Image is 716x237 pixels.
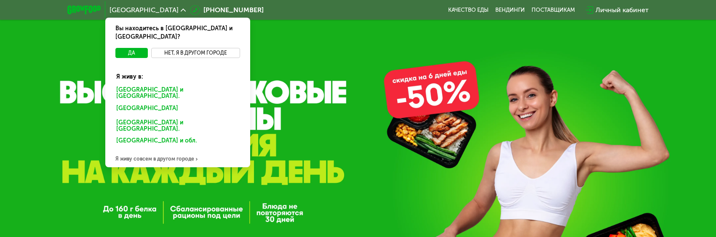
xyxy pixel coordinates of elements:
div: [GEOGRAPHIC_DATA] и [GEOGRAPHIC_DATA]. [110,84,245,102]
div: Я живу совсем в другом городе [105,150,250,167]
div: Вы находитесь в [GEOGRAPHIC_DATA] и [GEOGRAPHIC_DATA]? [105,18,250,48]
a: [PHONE_NUMBER] [190,5,264,15]
div: [GEOGRAPHIC_DATA] и [GEOGRAPHIC_DATA]. [110,117,245,135]
button: Да [115,48,148,58]
div: Я живу в: [110,66,245,81]
div: [GEOGRAPHIC_DATA] и обл. [110,135,242,149]
span: [GEOGRAPHIC_DATA] [110,7,179,13]
button: Нет, я в другом городе [151,48,240,58]
div: [GEOGRAPHIC_DATA] [110,103,242,116]
div: Личный кабинет [596,5,649,15]
a: Вендинги [495,7,525,13]
a: Качество еды [448,7,489,13]
div: поставщикам [532,7,575,13]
